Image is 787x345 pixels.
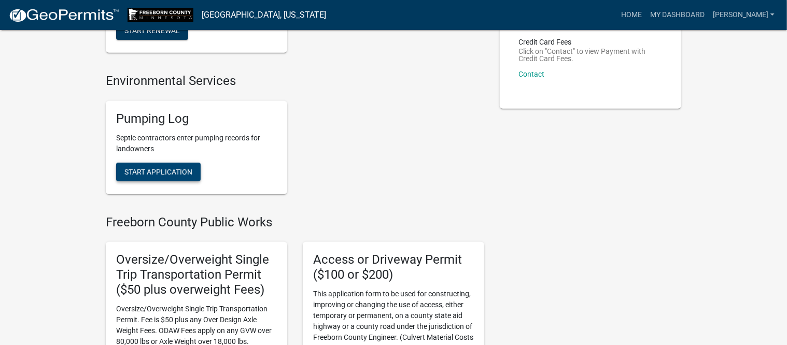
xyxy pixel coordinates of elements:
[518,48,663,62] p: Click on "Contact" to view Payment with Credit Card Fees.
[106,74,484,89] h4: Environmental Services
[116,133,277,154] p: Septic contractors enter pumping records for landowners
[646,5,709,25] a: My Dashboard
[116,21,188,40] button: Start Renewal
[124,167,192,176] span: Start Application
[202,6,326,24] a: [GEOGRAPHIC_DATA], [US_STATE]
[124,26,180,35] span: Start Renewal
[617,5,646,25] a: Home
[518,38,663,46] p: Credit Card Fees
[128,8,193,22] img: Freeborn County, Minnesota
[709,5,779,25] a: [PERSON_NAME]
[116,252,277,297] h5: Oversize/Overweight Single Trip Transportation Permit ($50 plus overweight Fees)
[106,215,484,230] h4: Freeborn County Public Works
[518,70,544,78] a: Contact
[116,163,201,181] button: Start Application
[313,252,474,282] h5: Access or Driveway Permit ($100 or $200)
[116,111,277,126] h5: Pumping Log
